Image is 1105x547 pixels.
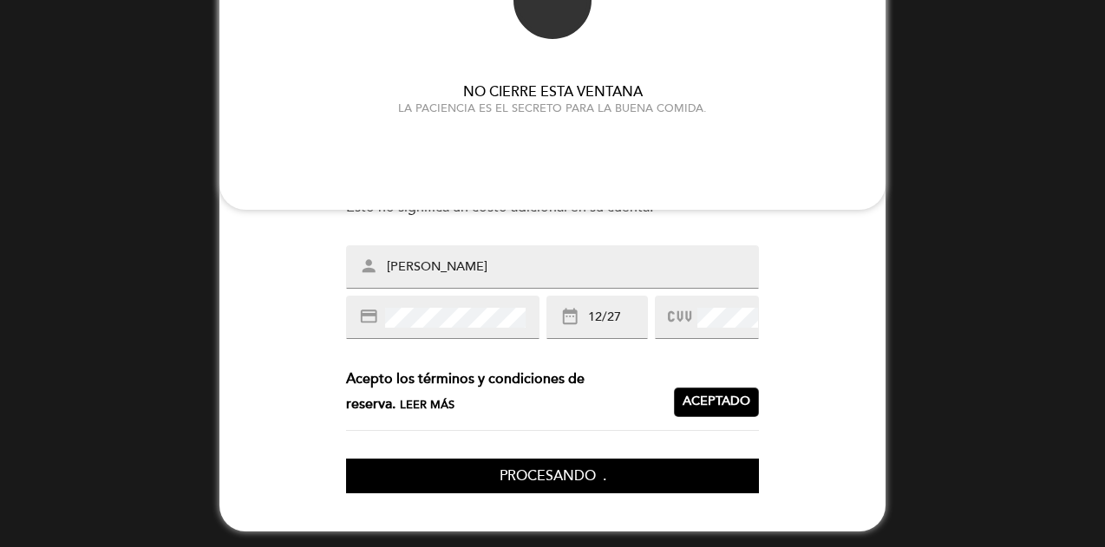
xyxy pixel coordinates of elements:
[346,459,759,494] button: Procesando
[359,257,378,276] i: person
[346,367,674,417] div: Acepto los términos y condiciones de reserva.
[219,101,886,116] div: LA PACIENCIA ES EL SECRETO PARA LA BUENA COMIDA.
[385,257,762,277] input: Nombre impreso en la tarjeta
[400,398,454,412] span: Leer más
[359,307,378,326] i: credit_card
[674,387,759,417] button: Aceptado
[586,308,647,328] input: MM/YY
[500,467,596,485] span: Procesando
[560,307,579,326] i: date_range
[219,85,886,101] h3: NO CIERRE ESTA VENTANA
[683,393,750,411] span: Aceptado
